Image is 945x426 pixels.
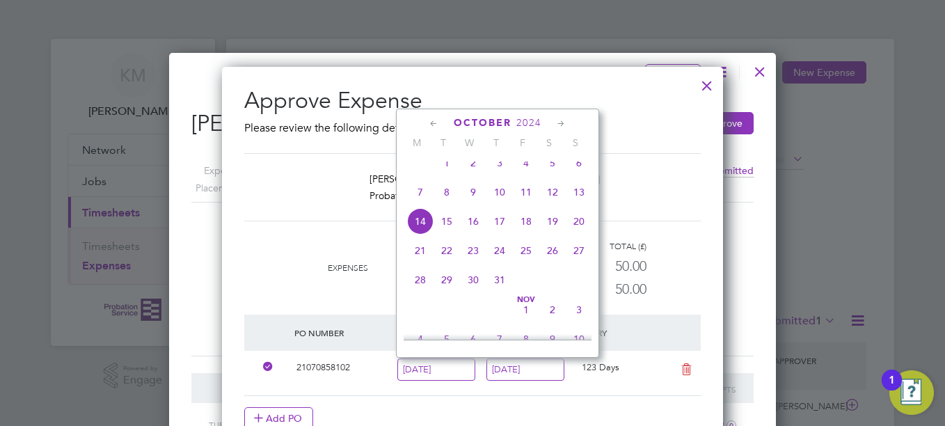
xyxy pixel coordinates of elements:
[539,326,566,352] span: 9
[486,326,513,352] span: 7
[434,150,460,176] span: 1
[407,326,434,352] span: 4
[434,326,460,352] span: 5
[296,361,350,373] span: 21070858102
[566,179,592,205] span: 13
[566,150,592,176] span: 6
[539,208,566,235] span: 19
[486,150,513,176] span: 3
[486,208,513,235] span: 17
[407,237,434,264] span: 21
[562,136,589,149] span: S
[509,136,536,149] span: F
[539,179,566,205] span: 12
[244,120,701,136] p: Please review the following details before approving this expense:
[692,112,754,134] button: Approve
[513,150,539,176] span: 4
[566,237,592,264] span: 27
[582,361,619,373] span: 123 Days
[513,179,539,205] span: 11
[460,267,486,293] span: 30
[191,109,754,139] h2: [PERSON_NAME]'s Expense:
[291,320,398,345] div: PO Number
[486,179,513,205] span: 10
[539,297,566,323] span: 2
[370,173,447,185] span: [PERSON_NAME]
[513,326,539,352] span: 8
[434,179,460,205] span: 8
[516,117,541,129] span: 2024
[460,150,486,176] span: 2
[244,86,701,116] h2: Approve Expense
[454,117,511,129] span: October
[460,237,486,264] span: 23
[615,281,646,297] span: 50.00
[456,136,483,149] span: W
[397,358,475,381] input: Select one
[513,237,539,264] span: 25
[576,320,665,345] div: Expiry
[486,237,513,264] span: 24
[404,136,430,149] span: M
[539,237,566,264] span: 26
[566,326,592,352] span: 10
[368,238,466,255] div: Charge rate (£)
[513,297,539,303] span: Nov
[566,208,592,235] span: 20
[536,136,562,149] span: S
[174,162,254,180] label: Expense ID
[434,208,460,235] span: 15
[460,326,486,352] span: 6
[539,150,566,176] span: 5
[407,179,434,205] span: 7
[328,263,368,273] span: Expenses
[174,180,254,197] label: Placement ID
[486,358,564,381] input: Select one
[566,297,592,323] span: 3
[513,208,539,235] span: 18
[645,64,701,82] button: Unfollow
[460,208,486,235] span: 16
[434,267,460,293] span: 29
[513,297,539,323] span: 1
[368,255,466,278] div: 50
[370,189,445,202] span: Probation Officer
[407,208,434,235] span: 14
[430,136,456,149] span: T
[407,267,434,293] span: 28
[707,164,754,177] span: Submitted
[434,237,460,264] span: 22
[483,136,509,149] span: T
[460,179,486,205] span: 9
[889,370,934,415] button: Open Resource Center, 1 new notification
[486,267,513,293] span: 31
[889,380,895,398] div: 1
